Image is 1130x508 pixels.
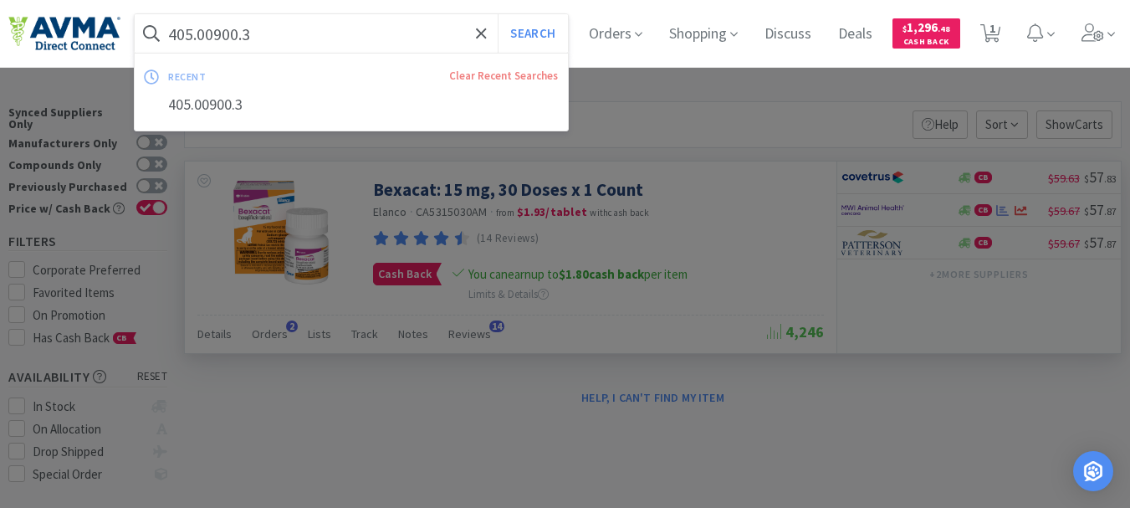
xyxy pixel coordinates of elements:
a: $1,296.48Cash Back [892,11,960,56]
div: Open Intercom Messenger [1073,451,1113,491]
div: 405.00900.3 [135,90,568,121]
div: recent [168,64,327,90]
span: 1,296 [902,19,950,35]
span: $ [902,23,907,34]
a: 1 [974,28,1008,44]
span: . 48 [938,23,950,34]
a: Clear Recent Searches [449,69,558,83]
img: e4e33dab9f054f5782a47901c742baa9_102.png [8,16,120,51]
input: Search by item, sku, manufacturer, ingredient, size... [135,14,568,53]
a: Discuss [758,27,818,42]
a: Deals [831,27,879,42]
button: Search [498,14,567,53]
span: Cash Back [902,38,950,49]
